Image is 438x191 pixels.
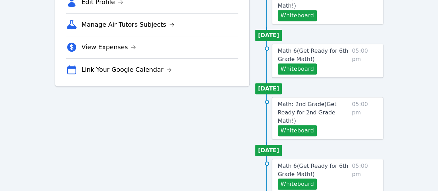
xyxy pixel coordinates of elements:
a: Math 6(Get Ready for 6th Grade Math!) [278,47,349,63]
button: Whiteboard [278,10,317,21]
li: [DATE] [255,30,282,41]
span: Math 6 ( Get Ready for 6th Grade Math! ) [278,47,348,62]
span: Math 6 ( Get Ready for 6th Grade Math! ) [278,163,348,177]
button: Whiteboard [278,179,317,190]
span: Math: 2nd Grade ( Get Ready for 2nd Grade Math! ) [278,101,337,124]
span: 05:00 pm [352,47,377,75]
button: Whiteboard [278,63,317,75]
a: Math 6(Get Ready for 6th Grade Math!) [278,162,349,179]
a: Manage Air Tutors Subjects [81,20,175,29]
button: Whiteboard [278,125,317,136]
a: Math: 2nd Grade(Get Ready for 2nd Grade Math!) [278,100,349,125]
a: View Expenses [81,42,136,52]
li: [DATE] [255,83,282,94]
span: 05:00 pm [352,162,377,190]
span: 05:00 pm [352,100,377,136]
a: Link Your Google Calendar [81,65,172,75]
li: [DATE] [255,145,282,156]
